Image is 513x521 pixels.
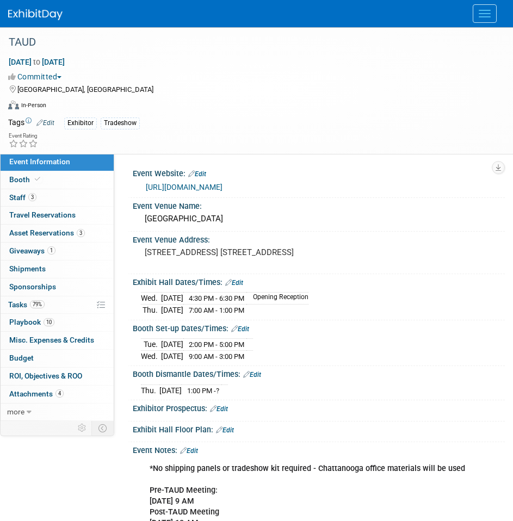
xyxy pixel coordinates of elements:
span: 1:00 PM - [187,387,219,395]
a: Booth [1,171,114,189]
a: Edit [36,119,54,127]
td: [DATE] [161,339,183,351]
span: ? [216,387,219,395]
button: Committed [8,71,66,82]
span: Shipments [9,264,46,273]
a: Edit [216,426,234,434]
span: to [32,58,42,66]
a: Tasks79% [1,296,114,314]
span: [DATE] [DATE] [8,57,65,67]
a: Sponsorships [1,278,114,296]
span: 4:30 PM - 6:30 PM [189,294,244,302]
span: Asset Reservations [9,228,85,237]
span: 3 [28,193,36,201]
a: Event Information [1,153,114,171]
a: Edit [180,447,198,455]
a: Giveaways1 [1,243,114,260]
a: Playbook10 [1,314,114,331]
div: Exhibit Hall Dates/Times: [133,274,505,288]
div: Event Website: [133,165,505,179]
a: Shipments [1,260,114,278]
td: Personalize Event Tab Strip [73,421,92,435]
div: Event Venue Name: [133,198,505,212]
td: Tags [8,117,54,129]
td: [DATE] [159,384,182,396]
button: Menu [473,4,497,23]
span: Travel Reservations [9,210,76,219]
span: 4 [55,389,64,398]
div: In-Person [21,101,46,109]
div: Event Venue Address: [133,232,505,245]
td: Thu. [141,305,161,316]
td: [DATE] [161,293,183,305]
a: Edit [225,279,243,287]
span: 10 [44,318,54,326]
a: Edit [188,170,206,178]
a: Edit [231,325,249,333]
span: Sponsorships [9,282,56,291]
div: Event Format [8,99,499,115]
div: [GEOGRAPHIC_DATA] [141,210,497,227]
span: 1 [47,246,55,255]
span: 9:00 AM - 3:00 PM [189,352,244,361]
a: more [1,404,114,421]
a: Travel Reservations [1,207,114,224]
div: TAUD [5,33,491,52]
span: more [7,407,24,416]
div: Exhibitor Prospectus: [133,400,505,414]
div: Exhibitor [64,117,97,129]
td: Wed. [141,350,161,362]
td: Thu. [141,384,159,396]
span: Attachments [9,389,64,398]
img: ExhibitDay [8,9,63,20]
span: Booth [9,175,42,184]
span: 2:00 PM - 5:00 PM [189,340,244,349]
span: 79% [30,300,45,308]
a: Asset Reservations3 [1,225,114,242]
i: Booth reservation complete [35,176,40,182]
a: Misc. Expenses & Credits [1,332,114,349]
div: Exhibit Hall Floor Plan: [133,421,505,436]
a: Edit [243,371,261,379]
div: Event Rating [9,133,38,139]
td: Opening Reception [246,293,308,305]
pre: [STREET_ADDRESS] [STREET_ADDRESS] [145,247,493,257]
a: Staff3 [1,189,114,207]
td: Wed. [141,293,161,305]
div: Booth Dismantle Dates/Times: [133,366,505,380]
a: [URL][DOMAIN_NAME] [146,183,222,191]
span: Budget [9,353,34,362]
span: 3 [77,229,85,237]
span: Playbook [9,318,54,326]
span: Event Information [9,157,70,166]
img: Format-Inperson.png [8,101,19,109]
div: Event Notes: [133,442,505,456]
td: Toggle Event Tabs [92,421,114,435]
span: [GEOGRAPHIC_DATA], [GEOGRAPHIC_DATA] [17,85,153,94]
td: Tue. [141,339,161,351]
span: ROI, Objectives & ROO [9,371,82,380]
div: Booth Set-up Dates/Times: [133,320,505,334]
a: Attachments4 [1,386,114,403]
td: [DATE] [161,350,183,362]
td: [DATE] [161,305,183,316]
span: Giveaways [9,246,55,255]
a: Budget [1,350,114,367]
span: Staff [9,193,36,202]
span: 7:00 AM - 1:00 PM [189,306,244,314]
span: Tasks [8,300,45,309]
span: Misc. Expenses & Credits [9,336,94,344]
div: Tradeshow [101,117,140,129]
a: Edit [210,405,228,413]
a: ROI, Objectives & ROO [1,368,114,385]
